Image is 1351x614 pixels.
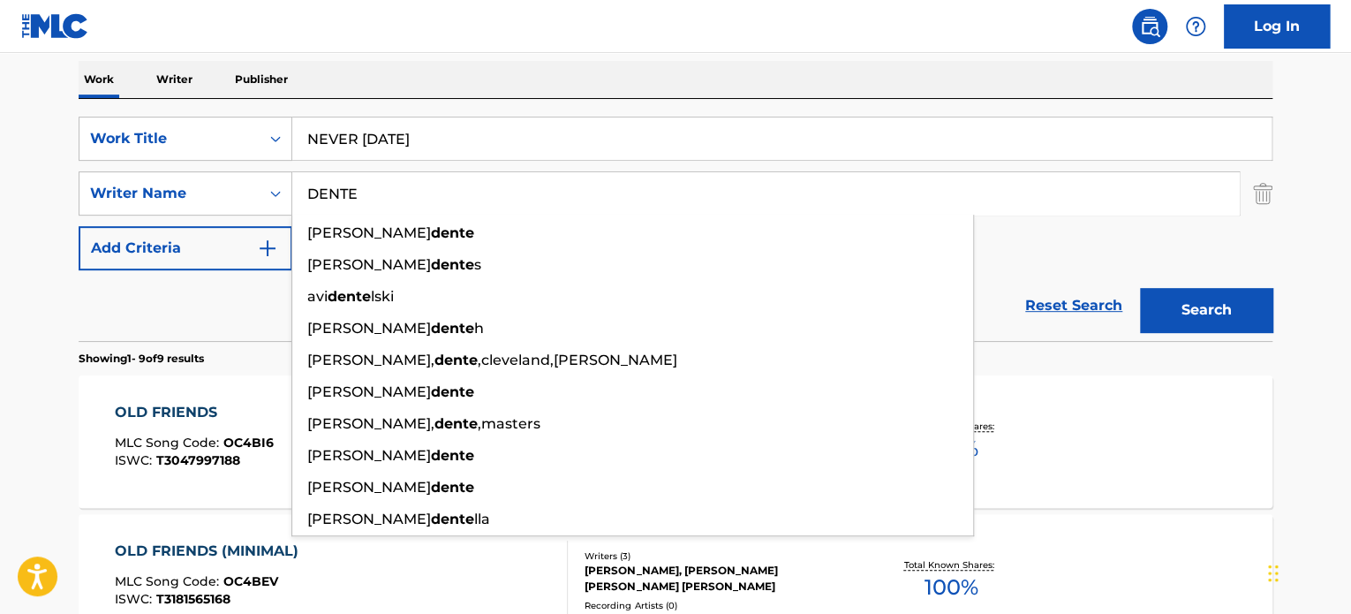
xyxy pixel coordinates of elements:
[307,479,431,496] span: [PERSON_NAME]
[115,452,156,468] span: ISWC :
[1178,9,1213,44] div: Help
[115,541,307,562] div: OLD FRIENDS (MINIMAL)
[307,288,328,305] span: avi
[434,415,478,432] strong: dente
[474,511,490,527] span: lla
[1132,9,1167,44] a: Public Search
[431,320,474,337] strong: dente
[434,352,478,368] strong: dente
[1016,286,1131,325] a: Reset Search
[1139,16,1160,37] img: search
[223,573,278,589] span: OC4BEV
[257,238,278,259] img: 9d2ae6d4665cec9f34b9.svg
[431,383,474,400] strong: dente
[924,572,977,603] span: 100 %
[307,320,431,337] span: [PERSON_NAME]
[307,256,431,273] span: [PERSON_NAME]
[474,320,484,337] span: h
[79,117,1272,341] form: Search Form
[431,224,474,241] strong: dente
[431,256,474,273] strong: dente
[115,591,156,607] span: ISWC :
[478,352,677,368] span: ,cleveland,[PERSON_NAME]
[151,61,198,98] p: Writer
[307,383,431,400] span: [PERSON_NAME]
[478,415,540,432] span: ,masters
[1263,529,1351,614] iframe: Chat Widget
[585,563,851,595] div: [PERSON_NAME], [PERSON_NAME] [PERSON_NAME] [PERSON_NAME]
[585,550,851,563] div: Writers ( 3 )
[79,61,119,98] p: Work
[21,13,89,39] img: MLC Logo
[307,352,434,368] span: [PERSON_NAME],
[1140,288,1272,332] button: Search
[79,351,204,367] p: Showing 1 - 9 of 9 results
[431,511,474,527] strong: dente
[431,447,474,464] strong: dente
[223,435,274,451] span: OC4BI6
[79,375,1272,508] a: OLD FRIENDSMLC Song Code:OC4BI6ISWC:T3047997188Writers (3)[PERSON_NAME], [PERSON_NAME] [PERSON_NA...
[307,511,431,527] span: [PERSON_NAME]
[230,61,293,98] p: Publisher
[903,558,998,572] p: Total Known Shares:
[90,128,249,149] div: Work Title
[79,226,292,270] button: Add Criteria
[1224,4,1330,49] a: Log In
[156,452,240,468] span: T3047997188
[474,256,481,273] span: s
[307,415,434,432] span: [PERSON_NAME],
[90,183,249,204] div: Writer Name
[1253,171,1272,216] img: Delete Criterion
[307,447,431,464] span: [PERSON_NAME]
[585,599,851,612] div: Recording Artists ( 0 )
[115,435,223,451] span: MLC Song Code :
[156,591,230,607] span: T3181565168
[371,288,394,305] span: lski
[115,573,223,589] span: MLC Song Code :
[431,479,474,496] strong: dente
[307,224,431,241] span: [PERSON_NAME]
[328,288,371,305] strong: dente
[1268,547,1279,600] div: Drag
[115,402,274,423] div: OLD FRIENDS
[1185,16,1206,37] img: help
